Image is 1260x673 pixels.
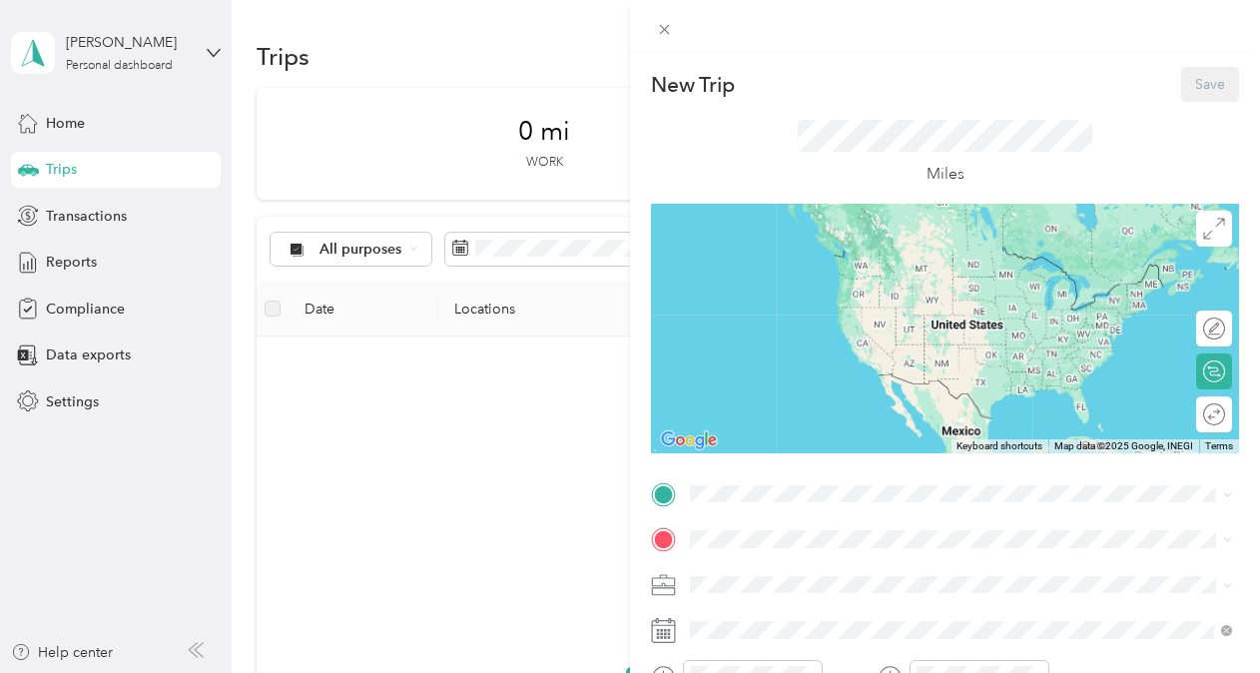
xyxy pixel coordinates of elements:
img: Google [656,427,722,453]
a: Open this area in Google Maps (opens a new window) [656,427,722,453]
p: New Trip [651,71,735,99]
span: Map data ©2025 Google, INEGI [1054,440,1193,451]
p: Miles [927,162,964,187]
button: Keyboard shortcuts [956,439,1042,453]
iframe: Everlance-gr Chat Button Frame [1148,561,1260,673]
